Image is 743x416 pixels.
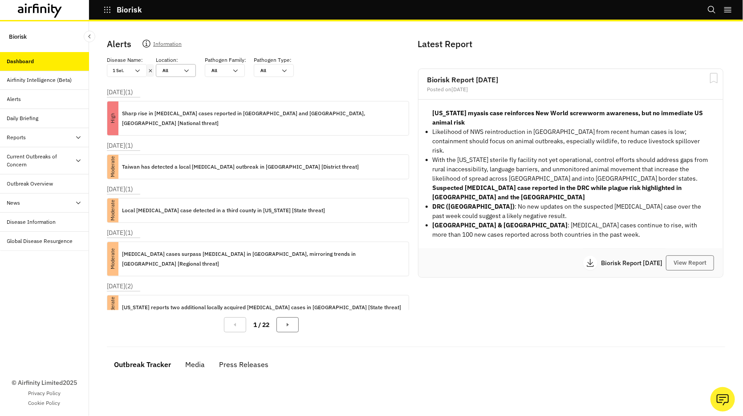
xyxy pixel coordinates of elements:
p: [DATE] ( 1 ) [107,141,133,150]
p: Location : [156,56,178,64]
div: News [7,199,20,207]
button: Next Page [276,317,299,332]
div: Daily Briefing [7,114,39,122]
li: : No new updates on the suspected [MEDICAL_DATA] case over the past week could suggest a likely n... [433,202,709,221]
p: Moderate [96,254,130,265]
strong: [GEOGRAPHIC_DATA] & [GEOGRAPHIC_DATA] [433,221,568,229]
a: Privacy Policy [28,389,61,397]
div: Airfinity Intelligence (Beta) [7,76,72,84]
strong: [US_STATE] myasis case reinforces New World screwworm awareness, but no immediate US animal risk [433,109,703,126]
p: Taiwan has detected a local [MEDICAL_DATA] outbreak in [GEOGRAPHIC_DATA] [District threat] [122,162,359,172]
strong: DRC ([GEOGRAPHIC_DATA]) [433,202,515,210]
a: Cookie Policy [28,399,61,407]
p: Pathogen Family : [205,56,246,64]
p: Sharp rise in [MEDICAL_DATA] cases reported in [GEOGRAPHIC_DATA] and [GEOGRAPHIC_DATA], [GEOGRAPH... [122,109,402,128]
p: High [96,113,130,124]
div: Disease Information [7,218,56,226]
p: Local [MEDICAL_DATA] case detected in a third county in [US_STATE] [State threat] [122,206,325,215]
h2: Biorisk Report [DATE] [427,76,715,83]
p: With the [US_STATE] sterile fly facility not yet operational, control efforts should address gaps... [433,155,709,183]
p: Biorisk Report [DATE] [601,260,666,266]
p: Pathogen Type : [254,56,292,64]
div: 1 Sel. [107,65,134,77]
p: : [MEDICAL_DATA] cases continue to rise, with more than 100 new cases reported across both countr... [433,221,709,239]
p: Information [153,39,182,52]
p: [MEDICAL_DATA] cases surpass [MEDICAL_DATA] in [GEOGRAPHIC_DATA], mirroring trends in [GEOGRAPHIC... [122,249,402,269]
p: 1 / 22 [253,320,269,330]
div: Press Releases [219,358,268,371]
button: Close Sidebar [84,31,95,42]
p: Likelihood of NWS reintroduction in [GEOGRAPHIC_DATA] from recent human cases is low; containment... [433,127,709,155]
p: Biorisk [117,6,142,14]
div: Dashboard [7,57,34,65]
div: Alerts [7,95,21,103]
button: Previous Page [224,317,246,332]
div: Outbreak Tracker [114,358,171,371]
button: Biorisk [103,2,142,17]
svg: Bookmark Report [708,73,719,84]
p: Alerts [107,37,131,51]
button: Ask our analysts [711,387,735,412]
p: [DATE] ( 1 ) [107,228,133,238]
p: [US_STATE] reports two additional locally acquired [MEDICAL_DATA] cases in [GEOGRAPHIC_DATA] [Sta... [122,303,401,312]
p: [DATE] ( 1 ) [107,88,133,97]
p: Biorisk [9,28,27,45]
button: View Report [666,255,714,271]
div: Current Outbreaks of Concern [7,153,75,169]
p: [DATE] ( 1 ) [107,185,133,194]
div: Global Disease Resurgence [7,237,73,245]
div: Reports [7,133,26,141]
p: Disease Name : [107,56,143,64]
div: Outbreak Overview [7,180,53,188]
div: Posted on [DATE] [427,87,715,92]
button: Search [707,2,716,17]
p: © Airfinity Limited 2025 [12,378,77,388]
p: [DATE] ( 2 ) [107,282,133,291]
p: Moderate [101,162,125,173]
strong: Suspected [MEDICAL_DATA] case reported in the DRC while plague risk highlighted in [GEOGRAPHIC_DA... [433,184,682,201]
p: Moderate [101,205,125,216]
div: Media [185,358,205,371]
p: Moderate [101,302,125,313]
p: Latest Report [418,37,722,51]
